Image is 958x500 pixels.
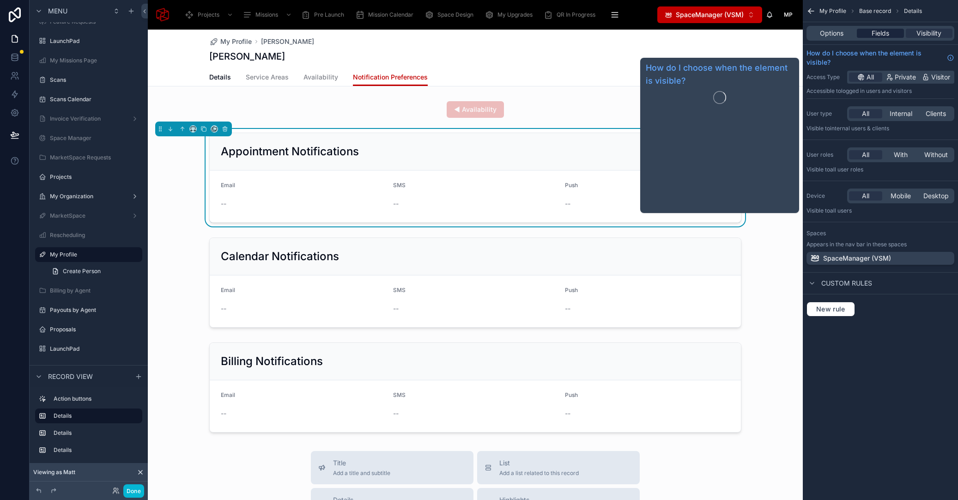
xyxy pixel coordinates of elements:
[221,182,235,189] span: Email
[221,199,226,208] span: --
[46,264,142,279] a: Create Person
[50,232,140,239] label: Rescheduling
[221,144,359,159] h2: Appointment Notifications
[904,7,922,15] span: Details
[806,110,843,117] label: User type
[30,387,148,467] div: scrollable content
[823,254,891,263] p: SpaceManager (VSM)
[862,109,869,118] span: All
[806,166,954,173] p: Visible to
[35,303,142,317] a: Payouts by Agent
[352,6,420,23] a: Mission Calendar
[198,11,219,18] span: Projects
[50,306,140,314] label: Payouts by Agent
[311,451,473,484] button: TitleAdd a title and subtitle
[894,150,908,159] span: With
[35,322,142,337] a: Proposals
[862,150,869,159] span: All
[50,154,140,161] label: MarketSpace Requests
[333,470,390,477] span: Add a title and subtitle
[499,470,579,477] span: Add a list related to this record
[657,6,762,23] button: Select Button
[50,365,140,372] label: Orders
[54,429,139,437] label: Details
[393,199,399,208] span: --
[35,228,142,243] a: Rescheduling
[821,279,872,288] span: Custom rules
[890,109,912,118] span: Internal
[541,6,602,23] a: QR In Progress
[182,6,238,23] a: Projects
[35,361,142,376] a: Orders
[155,7,170,22] img: App logo
[806,49,954,67] a: How do I choose when the element is visible?
[35,92,142,107] a: Scans Calendar
[859,7,891,15] span: Base record
[50,251,137,258] label: My Profile
[261,37,314,46] a: [PERSON_NAME]
[931,73,950,82] span: Visitor
[926,109,946,118] span: Clients
[246,69,289,87] a: Service Areas
[123,484,144,498] button: Done
[177,5,657,25] div: scrollable content
[872,29,889,38] span: Fields
[50,96,140,103] label: Scans Calendar
[437,11,473,18] span: Space Design
[220,37,252,46] span: My Profile
[33,469,75,476] span: Viewing as Matt
[303,69,338,87] a: Availability
[255,11,278,18] span: Missions
[35,341,142,356] a: LaunchPad
[50,193,127,200] label: My Organization
[240,6,297,23] a: Missions
[557,11,595,18] span: QR In Progress
[35,247,142,262] a: My Profile
[35,208,142,223] a: MarketSpace
[497,11,533,18] span: My Upgrades
[916,29,941,38] span: Visibility
[50,134,140,142] label: Space Manager
[806,192,843,200] label: Device
[54,412,135,420] label: Details
[819,7,846,15] span: My Profile
[54,446,139,454] label: Details
[35,131,142,146] a: Space Manager
[806,151,843,159] label: User roles
[333,458,390,468] span: Title
[54,395,139,402] label: Action buttons
[63,268,101,275] span: Create Person
[50,326,140,333] label: Proposals
[50,212,127,220] label: MarketSpace
[923,191,949,201] span: Desktop
[806,49,943,67] span: How do I choose when the element is visible?
[48,372,93,381] span: Record view
[806,125,954,132] p: Visible to
[246,73,289,82] span: Service Areas
[35,189,142,204] a: My Organization
[353,73,428,82] span: Notification Preferences
[806,87,954,95] p: Accessible to
[50,287,140,294] label: Billing by Agent
[477,451,640,484] button: ListAdd a list related to this record
[209,73,231,82] span: Details
[35,111,142,126] a: Invoice Verification
[830,207,852,214] span: all users
[646,108,794,209] iframe: Guide
[841,87,912,94] span: Logged in users and visitors
[298,6,351,23] a: Pre Launch
[646,61,794,87] a: How do I choose when the element is visible?
[353,69,428,86] a: Notification Preferences
[393,182,406,189] span: SMS
[303,73,338,82] span: Availability
[806,73,843,81] label: Access Type
[806,241,954,248] p: Appears in the nav bar in these spaces
[314,11,344,18] span: Pre Launch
